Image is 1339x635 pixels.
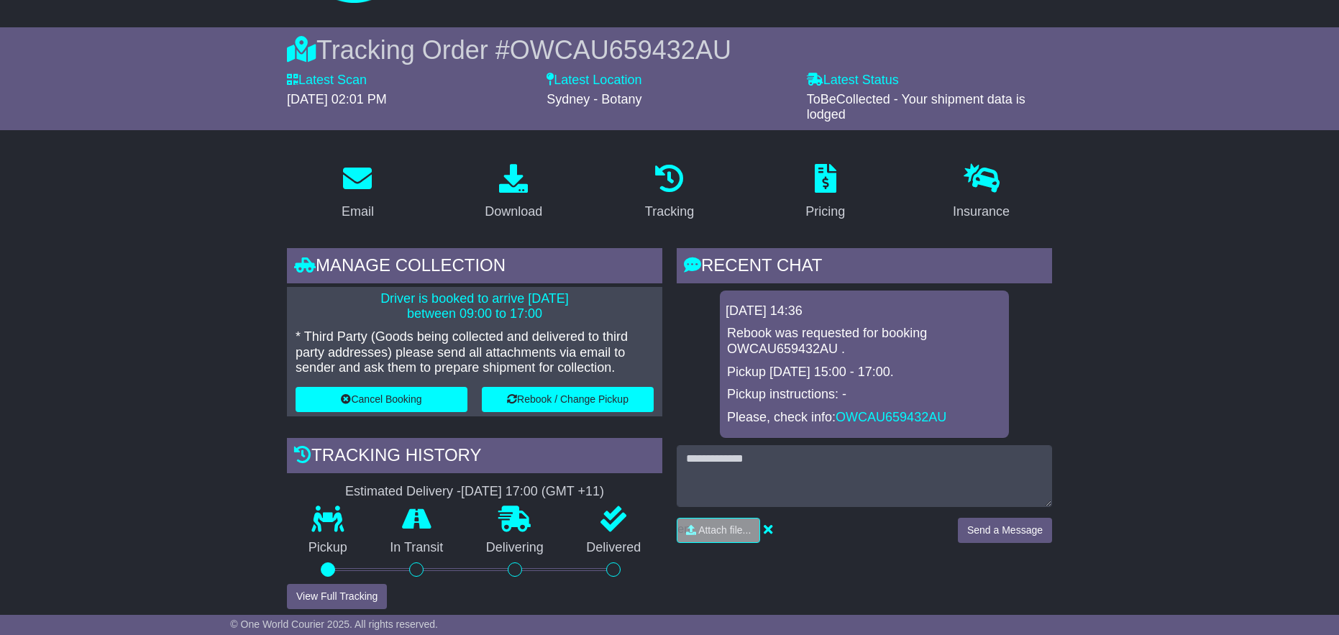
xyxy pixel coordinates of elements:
[727,387,1002,403] p: Pickup instructions: -
[958,518,1052,543] button: Send a Message
[727,365,1002,380] p: Pickup [DATE] 15:00 - 17:00.
[369,540,465,556] p: In Transit
[805,202,845,221] div: Pricing
[287,584,387,609] button: View Full Tracking
[645,202,694,221] div: Tracking
[547,73,641,88] label: Latest Location
[342,202,374,221] div: Email
[796,159,854,227] a: Pricing
[547,92,641,106] span: Sydney - Botany
[943,159,1019,227] a: Insurance
[807,92,1025,122] span: ToBeCollected - Your shipment data is lodged
[836,410,946,424] a: OWCAU659432AU
[287,540,369,556] p: Pickup
[636,159,703,227] a: Tracking
[465,540,565,556] p: Delivering
[485,202,542,221] div: Download
[565,540,663,556] p: Delivered
[953,202,1010,221] div: Insurance
[287,438,662,477] div: Tracking history
[726,303,1003,319] div: [DATE] 14:36
[287,73,367,88] label: Latest Scan
[510,35,731,65] span: OWCAU659432AU
[296,291,654,322] p: Driver is booked to arrive [DATE] between 09:00 to 17:00
[287,484,662,500] div: Estimated Delivery -
[332,159,383,227] a: Email
[296,329,654,376] p: * Third Party (Goods being collected and delivered to third party addresses) please send all atta...
[287,92,387,106] span: [DATE] 02:01 PM
[807,73,899,88] label: Latest Status
[727,326,1002,357] p: Rebook was requested for booking OWCAU659432AU .
[287,248,662,287] div: Manage collection
[727,410,1002,426] p: Please, check info:
[677,248,1052,287] div: RECENT CHAT
[296,387,467,412] button: Cancel Booking
[230,618,438,630] span: © One World Courier 2025. All rights reserved.
[461,484,604,500] div: [DATE] 17:00 (GMT +11)
[475,159,552,227] a: Download
[287,35,1052,65] div: Tracking Order #
[482,387,654,412] button: Rebook / Change Pickup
